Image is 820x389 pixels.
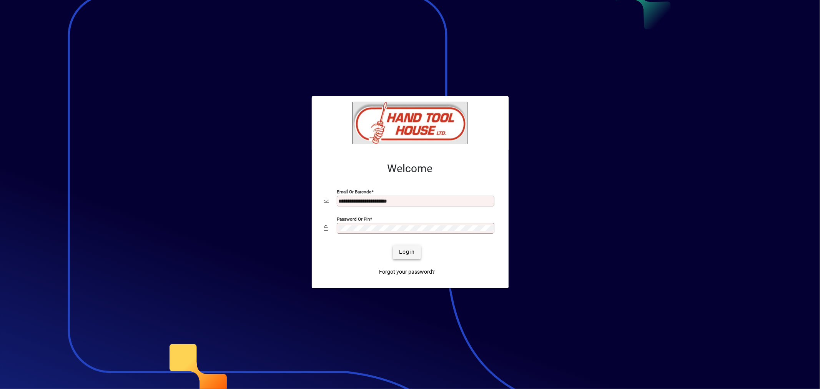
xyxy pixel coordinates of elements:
button: Login [393,245,421,259]
span: Forgot your password? [379,268,435,276]
h2: Welcome [324,162,496,175]
a: Forgot your password? [376,265,438,279]
span: Login [399,248,415,256]
mat-label: Password or Pin [337,216,370,221]
mat-label: Email or Barcode [337,189,372,194]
